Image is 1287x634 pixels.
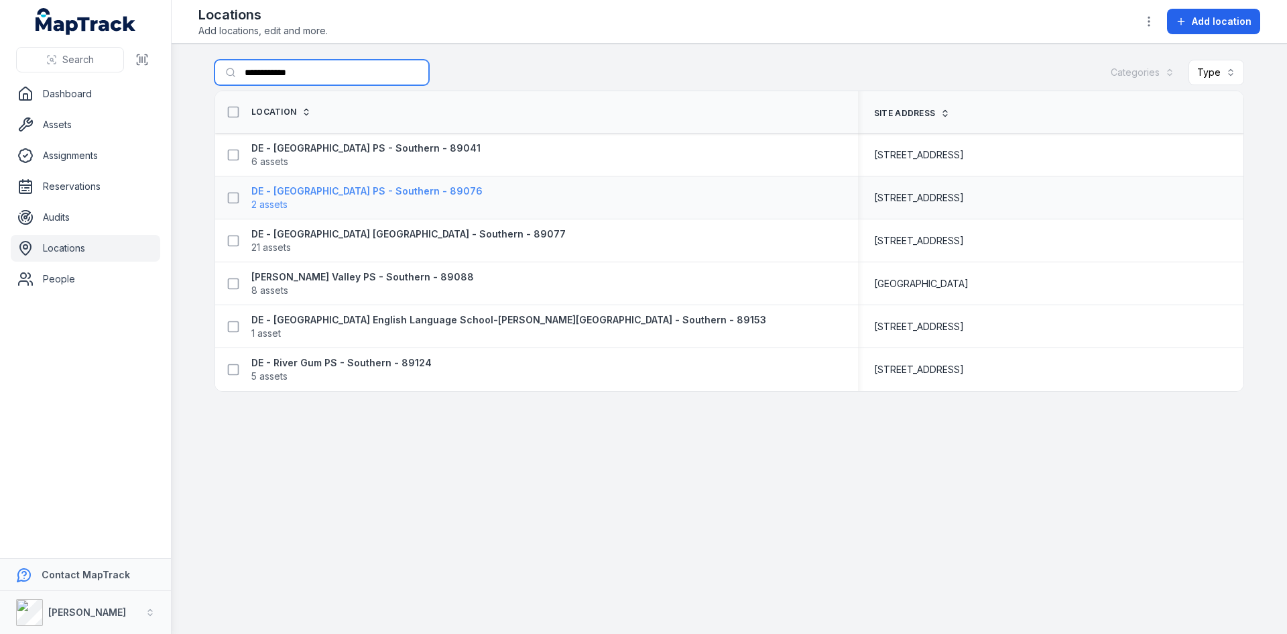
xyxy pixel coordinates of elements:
[251,313,766,327] strong: DE - [GEOGRAPHIC_DATA] English Language School-[PERSON_NAME][GEOGRAPHIC_DATA] - Southern - 89153
[251,142,481,155] strong: DE - [GEOGRAPHIC_DATA] PS - Southern - 89041
[874,320,964,333] span: [STREET_ADDRESS]
[251,184,483,211] a: DE - [GEOGRAPHIC_DATA] PS - Southern - 890762 assets
[874,108,936,119] span: Site address
[1192,15,1251,28] span: Add location
[11,235,160,262] a: Locations
[251,313,766,340] a: DE - [GEOGRAPHIC_DATA] English Language School-[PERSON_NAME][GEOGRAPHIC_DATA] - Southern - 891531...
[251,327,281,340] span: 1 asset
[251,270,474,297] a: [PERSON_NAME] Valley PS - Southern - 890888 assets
[11,111,160,138] a: Assets
[251,107,311,117] a: Location
[251,198,288,211] span: 2 assets
[251,370,288,383] span: 5 assets
[874,363,964,376] span: [STREET_ADDRESS]
[11,81,160,107] a: Dashboard
[874,108,951,119] a: Site address
[198,24,328,38] span: Add locations, edit and more.
[251,241,291,254] span: 21 assets
[874,148,964,162] span: [STREET_ADDRESS]
[11,266,160,293] a: People
[48,606,126,618] strong: [PERSON_NAME]
[11,142,160,169] a: Assignments
[251,184,483,198] strong: DE - [GEOGRAPHIC_DATA] PS - Southern - 89076
[11,173,160,200] a: Reservations
[874,234,964,248] span: [STREET_ADDRESS]
[251,356,432,370] strong: DE - River Gum PS - Southern - 89124
[42,569,130,580] strong: Contact MapTrack
[251,107,296,117] span: Location
[11,204,160,231] a: Audits
[251,284,288,297] span: 8 assets
[62,53,94,66] span: Search
[1188,60,1244,85] button: Type
[36,8,136,35] a: MapTrack
[198,5,328,24] h2: Locations
[1167,9,1260,34] button: Add location
[251,155,288,168] span: 6 assets
[251,227,566,241] strong: DE - [GEOGRAPHIC_DATA] [GEOGRAPHIC_DATA] - Southern - 89077
[16,47,124,72] button: Search
[874,277,969,290] span: [GEOGRAPHIC_DATA]
[251,270,474,284] strong: [PERSON_NAME] Valley PS - Southern - 89088
[251,142,481,168] a: DE - [GEOGRAPHIC_DATA] PS - Southern - 890416 assets
[251,356,432,383] a: DE - River Gum PS - Southern - 891245 assets
[251,227,566,254] a: DE - [GEOGRAPHIC_DATA] [GEOGRAPHIC_DATA] - Southern - 8907721 assets
[874,191,964,205] span: [STREET_ADDRESS]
